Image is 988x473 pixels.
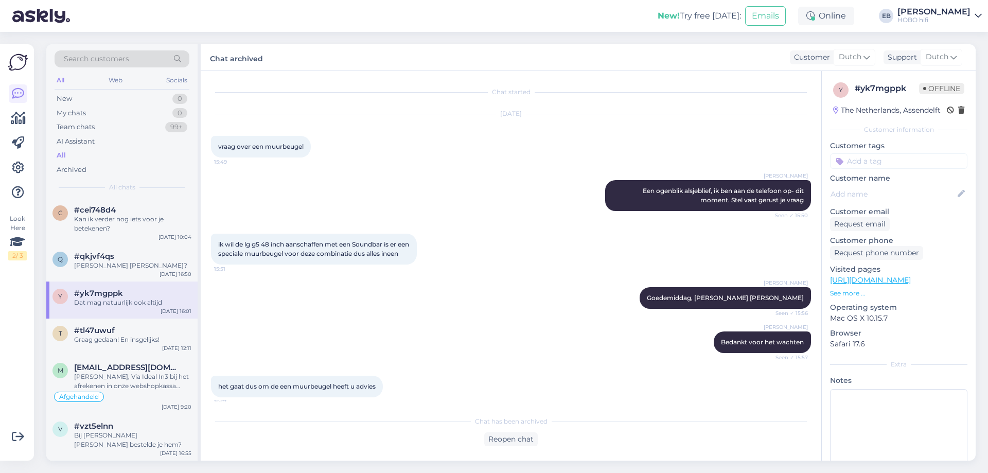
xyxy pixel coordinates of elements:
[769,354,808,361] span: Seen ✓ 15:57
[475,417,548,426] span: Chat has been archived
[162,403,191,411] div: [DATE] 9:20
[74,261,191,270] div: [PERSON_NAME] [PERSON_NAME]?
[107,74,125,87] div: Web
[830,339,967,349] p: Safari 17.6
[830,235,967,246] p: Customer phone
[58,255,63,263] span: q
[855,82,919,95] div: # yk7mgppk
[897,8,971,16] div: [PERSON_NAME]
[57,94,72,104] div: New
[57,150,66,161] div: All
[769,309,808,317] span: Seen ✓ 15:56
[57,165,86,175] div: Archived
[830,206,967,217] p: Customer email
[74,431,191,449] div: Bij [PERSON_NAME] [PERSON_NAME] bestelde je hem?
[884,52,917,63] div: Support
[830,217,890,231] div: Request email
[211,109,811,118] div: [DATE]
[790,52,830,63] div: Customer
[74,335,191,344] div: Graag gedaan! En insgelijks!
[833,105,941,116] div: The Netherlands, Assendelft
[172,94,187,104] div: 0
[897,16,971,24] div: HOBO hifi
[8,214,27,260] div: Look Here
[74,363,181,372] span: m_de_jong7@hotmail.com
[643,187,805,204] span: Een ogenblik alsjeblief, ik ben aan de telefoon op- dit moment. Stel vast gerust je vraag
[830,125,967,134] div: Customer information
[798,7,854,25] div: Online
[830,360,967,369] div: Extra
[160,270,191,278] div: [DATE] 16:50
[58,292,62,300] span: y
[919,83,964,94] span: Offline
[658,11,680,21] b: New!
[74,372,191,391] div: [PERSON_NAME], Via Ideal In3 bij het afrekenen in onze webshopkassa [PERSON_NAME] gebruikmaken va...
[831,188,956,200] input: Add name
[658,10,741,22] div: Try free [DATE]:
[830,153,967,169] input: Add a tag
[57,122,95,132] div: Team chats
[214,265,253,273] span: 15:51
[830,328,967,339] p: Browser
[74,326,115,335] span: #tl47uwuf
[830,302,967,313] p: Operating system
[172,108,187,118] div: 0
[839,51,861,63] span: Dutch
[764,323,808,331] span: [PERSON_NAME]
[764,172,808,180] span: [PERSON_NAME]
[830,275,911,285] a: [URL][DOMAIN_NAME]
[218,382,376,390] span: het gaat dus om de een muurbeugel heeft u advies
[830,313,967,324] p: Mac OS X 10.15.7
[162,344,191,352] div: [DATE] 12:11
[59,394,99,400] span: Afgehandeld
[74,215,191,233] div: Kan ik verder nog iets voor je betekenen?
[74,289,123,298] span: #yk7mgppk
[165,122,187,132] div: 99+
[484,432,538,446] div: Reopen chat
[218,143,304,150] span: vraag over een muurbeugel
[74,252,114,261] span: #qkjvf4qs
[58,366,63,374] span: m
[830,173,967,184] p: Customer name
[764,279,808,287] span: [PERSON_NAME]
[830,289,967,298] p: See more ...
[745,6,786,26] button: Emails
[879,9,893,23] div: EB
[74,205,116,215] span: #cei748d4
[58,425,62,433] span: v
[210,50,263,64] label: Chat archived
[897,8,982,24] a: [PERSON_NAME]HOBO hifi
[926,51,948,63] span: Dutch
[161,307,191,315] div: [DATE] 16:01
[721,338,804,346] span: Bedankt voor het wachten
[830,246,923,260] div: Request phone number
[830,375,967,386] p: Notes
[830,141,967,151] p: Customer tags
[839,86,843,94] span: y
[158,233,191,241] div: [DATE] 10:04
[64,54,129,64] span: Search customers
[74,298,191,307] div: Dat mag natuurlijk ook altijd
[214,158,253,166] span: 15:49
[647,294,804,302] span: Goedemiddag, [PERSON_NAME] [PERSON_NAME]
[109,183,135,192] span: All chats
[8,251,27,260] div: 2 / 3
[58,209,63,217] span: c
[57,136,95,147] div: AI Assistant
[8,52,28,72] img: Askly Logo
[211,87,811,97] div: Chat started
[57,108,86,118] div: My chats
[769,212,808,219] span: Seen ✓ 15:50
[160,449,191,457] div: [DATE] 16:55
[74,422,113,431] span: #vzt5elnn
[218,240,411,257] span: ik wil de lg g5 48 inch aanschaffen met een Soundbar is er een speciale muurbeugel voor deze comb...
[214,398,253,406] span: 15:57
[59,329,62,337] span: t
[830,264,967,275] p: Visited pages
[164,74,189,87] div: Socials
[55,74,66,87] div: All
